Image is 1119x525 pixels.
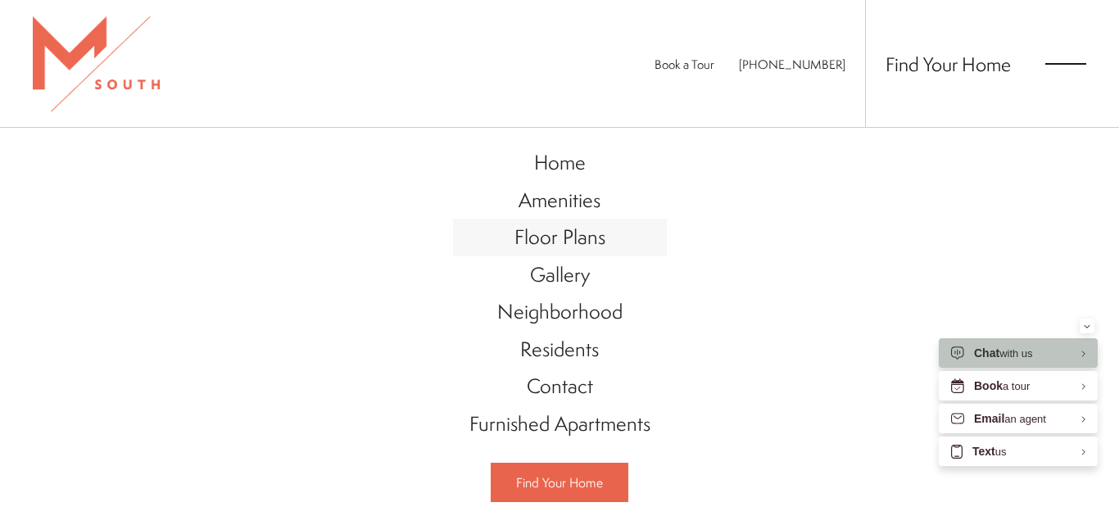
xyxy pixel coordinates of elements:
a: Go to Home [453,144,667,182]
a: Go to Floor Plans [453,219,667,256]
a: Go to Gallery [453,256,667,294]
a: Find Your Home [886,51,1011,77]
span: Neighborhood [497,297,623,325]
a: Find Your Home [491,463,628,502]
span: Amenities [519,186,600,214]
a: Go to Neighborhood [453,293,667,331]
span: Gallery [530,260,590,288]
img: MSouth [33,16,160,111]
a: Go to Contact [453,368,667,405]
span: Residents [520,335,599,363]
span: Contact [527,372,593,400]
span: Furnished Apartments [469,410,650,437]
a: Go to Furnished Apartments (opens in a new tab) [453,405,667,443]
a: Call Us at 813-570-8014 [739,56,845,73]
a: Book a Tour [655,56,714,73]
a: Go to Residents [453,331,667,369]
span: Floor Plans [514,223,605,251]
span: [PHONE_NUMBER] [739,56,845,73]
button: Open Menu [1045,57,1086,71]
span: Home [534,148,586,176]
a: Go to Amenities [453,182,667,220]
span: Find Your Home [516,473,603,491]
